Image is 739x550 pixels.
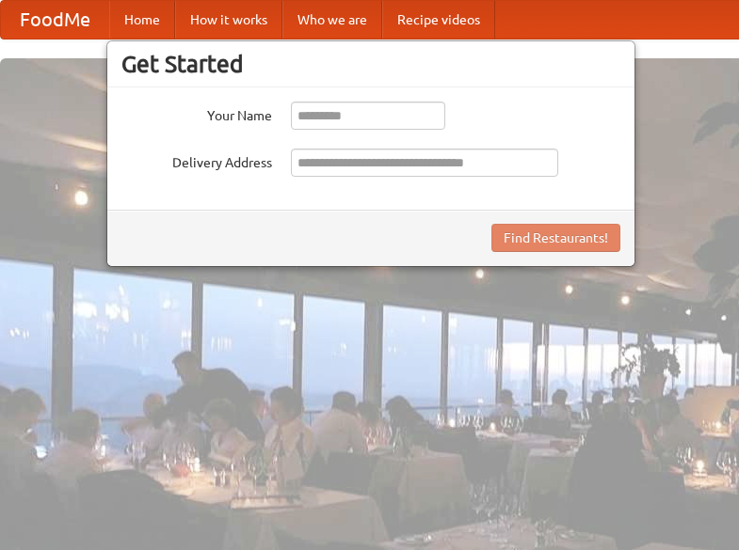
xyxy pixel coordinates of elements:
[282,1,382,39] a: Who we are
[121,50,620,78] h3: Get Started
[121,149,272,172] label: Delivery Address
[382,1,495,39] a: Recipe videos
[175,1,282,39] a: How it works
[121,102,272,125] label: Your Name
[491,224,620,252] button: Find Restaurants!
[109,1,175,39] a: Home
[1,1,109,39] a: FoodMe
